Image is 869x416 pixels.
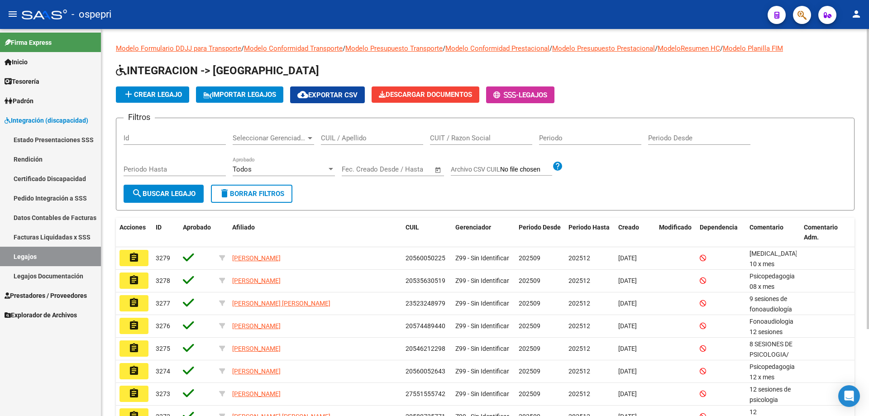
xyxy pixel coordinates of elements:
span: Psicopedagogia 12 x mes septiembre/diciembre2025 Lic. Bustos Juliana [750,363,802,411]
span: Borrar Filtros [219,190,284,198]
datatable-header-cell: Afiliado [229,218,402,248]
mat-icon: menu [7,9,18,19]
datatable-header-cell: Periodo Hasta [565,218,615,248]
span: Tesorería [5,77,39,86]
span: Z99 - Sin Identificar [455,254,509,262]
a: Modelo Formulario DDJJ para Transporte [116,44,241,53]
datatable-header-cell: Comentario Adm. [800,218,855,248]
span: Inicio [5,57,28,67]
span: Z99 - Sin Identificar [455,300,509,307]
span: - [493,91,519,99]
span: Periodo Desde [519,224,561,231]
span: 3277 [156,300,170,307]
button: Descargar Documentos [372,86,479,103]
span: Fonoaudiologia 12 sesiones septiembre/diciembre 2025 Lic. Castillo Carla [750,318,802,366]
span: Integración (discapacidad) [5,115,88,125]
mat-icon: cloud_download [297,89,308,100]
span: 202509 [519,345,540,352]
button: -Legajos [486,86,554,103]
span: 202512 [568,300,590,307]
span: Archivo CSV CUIL [451,166,500,173]
datatable-header-cell: Gerenciador [452,218,515,248]
span: 23523248979 [406,300,445,307]
span: Crear Legajo [123,91,182,99]
div: Open Intercom Messenger [838,385,860,407]
input: Fecha fin [387,165,430,173]
span: Exportar CSV [297,91,358,99]
h3: Filtros [124,111,155,124]
input: Archivo CSV CUIL [500,166,552,174]
span: [PERSON_NAME] [232,277,281,284]
button: Open calendar [433,165,444,175]
span: Padrón [5,96,33,106]
mat-icon: assignment [129,343,139,354]
span: 3276 [156,322,170,330]
span: [DATE] [618,254,637,262]
span: Periodo Hasta [568,224,610,231]
span: [DATE] [618,277,637,284]
a: Modelo Presupuesto Transporte [345,44,443,53]
a: Modelo Presupuesto Prestacional [552,44,655,53]
datatable-header-cell: CUIL [402,218,452,248]
span: Gerenciador [455,224,491,231]
span: Aprobado [183,224,211,231]
span: Z99 - Sin Identificar [455,277,509,284]
span: Comentario Adm. [804,224,838,241]
span: Prestadores / Proveedores [5,291,87,301]
button: Exportar CSV [290,86,365,103]
span: Dependencia [700,224,738,231]
span: [DATE] [618,300,637,307]
a: Modelo Planilla FIM [723,44,783,53]
span: 3274 [156,368,170,375]
span: [DATE] [618,322,637,330]
datatable-header-cell: ID [152,218,179,248]
mat-icon: person [851,9,862,19]
mat-icon: search [132,188,143,199]
span: 202509 [519,322,540,330]
span: INTEGRACION -> [GEOGRAPHIC_DATA] [116,64,319,77]
span: [DATE] [618,345,637,352]
mat-icon: assignment [129,297,139,308]
span: Todos [233,165,252,173]
span: Seleccionar Gerenciador [233,134,306,142]
span: 202512 [568,390,590,397]
span: 202512 [568,254,590,262]
span: 3279 [156,254,170,262]
span: Buscar Legajo [132,190,196,198]
span: 9 sesiones de fonoaudiología CARDOSO ROMINA/ Sep a dic [750,295,801,333]
span: Legajos [519,91,547,99]
span: IMPORTAR LEGAJOS [203,91,276,99]
span: [DATE] [618,368,637,375]
span: 202509 [519,368,540,375]
span: [PERSON_NAME] [232,254,281,262]
span: 20574489440 [406,322,445,330]
span: Comentario [750,224,783,231]
span: 202509 [519,277,540,284]
span: 202512 [568,368,590,375]
span: 3273 [156,390,170,397]
span: 27551555742 [406,390,445,397]
span: 202512 [568,277,590,284]
datatable-header-cell: Periodo Desde [515,218,565,248]
mat-icon: delete [219,188,230,199]
span: Z99 - Sin Identificar [455,322,509,330]
span: Creado [618,224,639,231]
a: Modelo Conformidad Transporte [244,44,343,53]
span: Modificado [659,224,692,231]
datatable-header-cell: Dependencia [696,218,746,248]
span: [PERSON_NAME] [232,322,281,330]
span: Z99 - Sin Identificar [455,390,509,397]
span: 202509 [519,390,540,397]
span: Z99 - Sin Identificar [455,368,509,375]
span: ID [156,224,162,231]
button: IMPORTAR LEGAJOS [196,86,283,103]
datatable-header-cell: Aprobado [179,218,215,248]
mat-icon: assignment [129,320,139,331]
button: Buscar Legajo [124,185,204,203]
mat-icon: add [123,89,134,100]
span: 3278 [156,277,170,284]
span: [PERSON_NAME] [PERSON_NAME] [232,300,330,307]
span: 20560050225 [406,254,445,262]
datatable-header-cell: Acciones [116,218,152,248]
span: 202509 [519,300,540,307]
